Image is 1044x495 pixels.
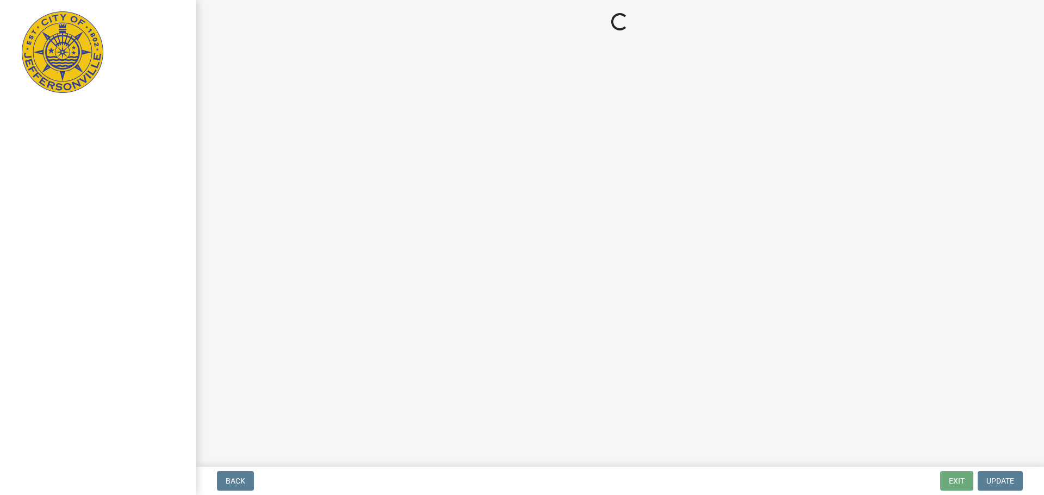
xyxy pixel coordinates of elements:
[217,471,254,491] button: Back
[22,11,103,93] img: City of Jeffersonville, Indiana
[986,477,1014,485] span: Update
[226,477,245,485] span: Back
[940,471,973,491] button: Exit
[978,471,1023,491] button: Update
